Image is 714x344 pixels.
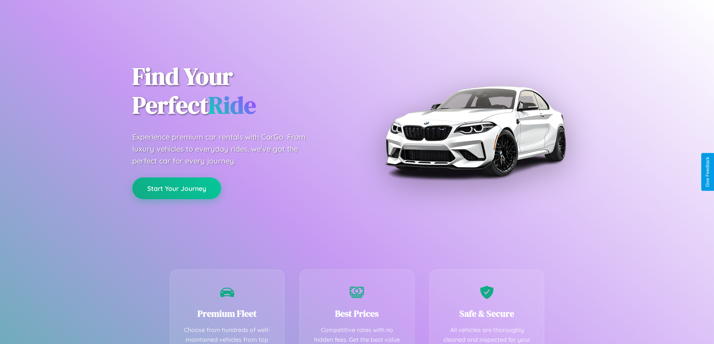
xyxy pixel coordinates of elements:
h3: Safe & Secure [441,307,533,320]
h3: Premium Fleet [181,307,273,320]
h1: Find Your Perfect [132,62,346,120]
div: Give Feedback [705,157,710,187]
span: Ride [208,89,256,121]
p: Experience premium car rentals with CarGo. From luxury vehicles to everyday rides, we've got the ... [132,131,320,167]
img: Premium BMW car rental vehicle [382,37,569,225]
button: Start Your Journey [132,177,221,199]
h3: Best Prices [311,307,403,320]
